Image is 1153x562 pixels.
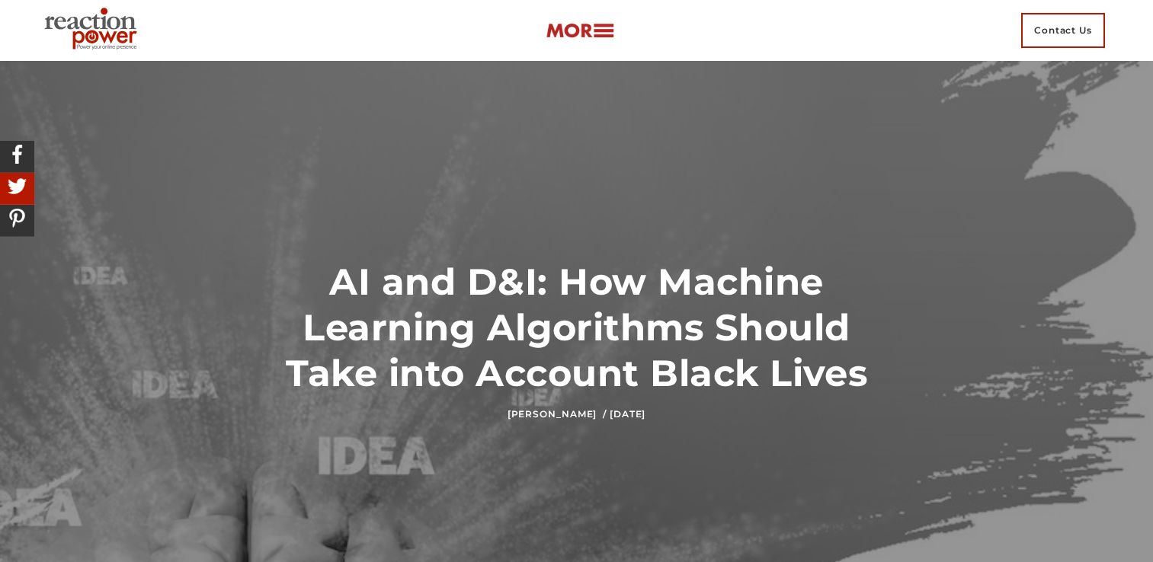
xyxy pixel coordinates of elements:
h1: AI and D&I: How Machine Learning Algorithms Should Take into Account Black Lives [258,259,895,396]
img: Share On Facebook [4,141,30,168]
a: [PERSON_NAME] / [508,408,607,420]
span: Contact Us [1021,13,1105,48]
img: more-btn.png [546,22,614,40]
img: Executive Branding | Personal Branding Agency [38,3,149,58]
img: Share On Twitter [4,173,30,200]
img: Share On Pinterest [4,205,30,232]
time: [DATE] [610,408,645,420]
